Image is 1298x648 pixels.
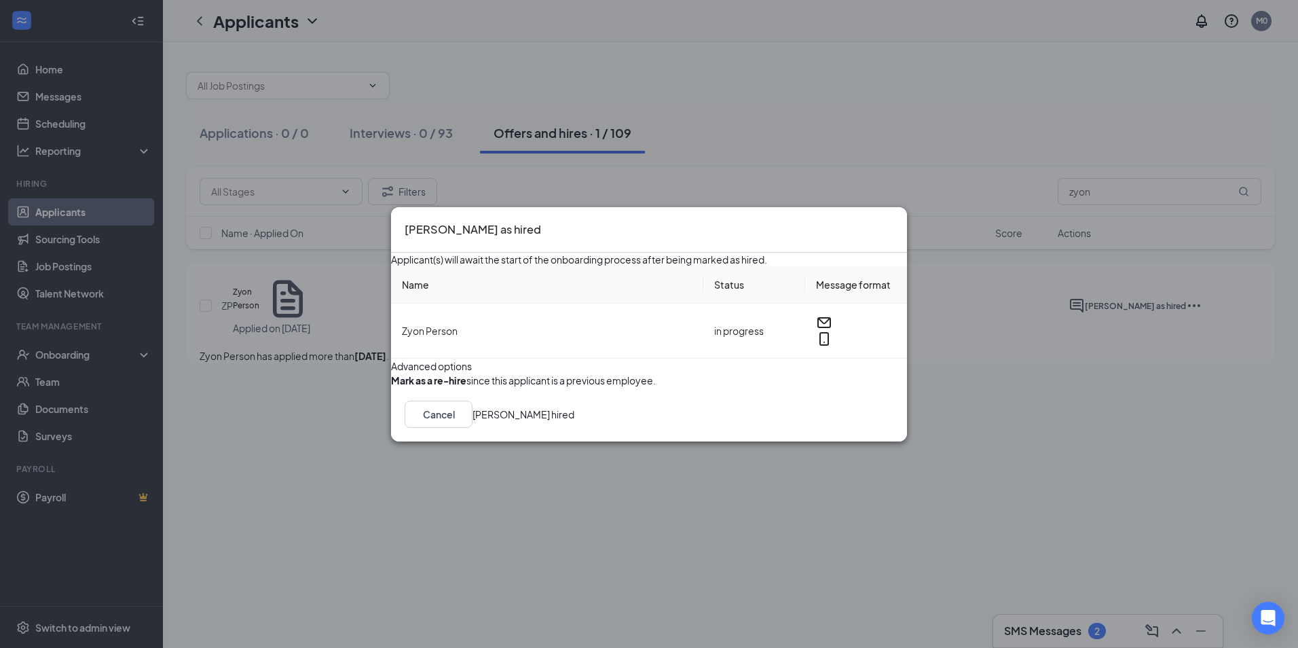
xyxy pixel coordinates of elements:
[391,373,656,386] div: since this applicant is a previous employee.
[391,358,907,373] div: Advanced options
[472,400,574,427] button: [PERSON_NAME] hired
[1252,602,1284,634] div: Open Intercom Messenger
[805,266,907,303] th: Message format
[402,324,458,336] span: Zyon Person
[405,221,541,238] h3: [PERSON_NAME] as hired
[703,266,805,303] th: Status
[816,314,832,330] svg: Email
[391,266,703,303] th: Name
[391,252,907,266] div: Applicant(s) will await the start of the onboarding process after being marked as hired.
[816,330,832,346] svg: MobileSms
[703,303,805,358] td: in progress
[391,374,466,386] b: Mark as a re-hire
[405,400,472,427] button: Cancel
